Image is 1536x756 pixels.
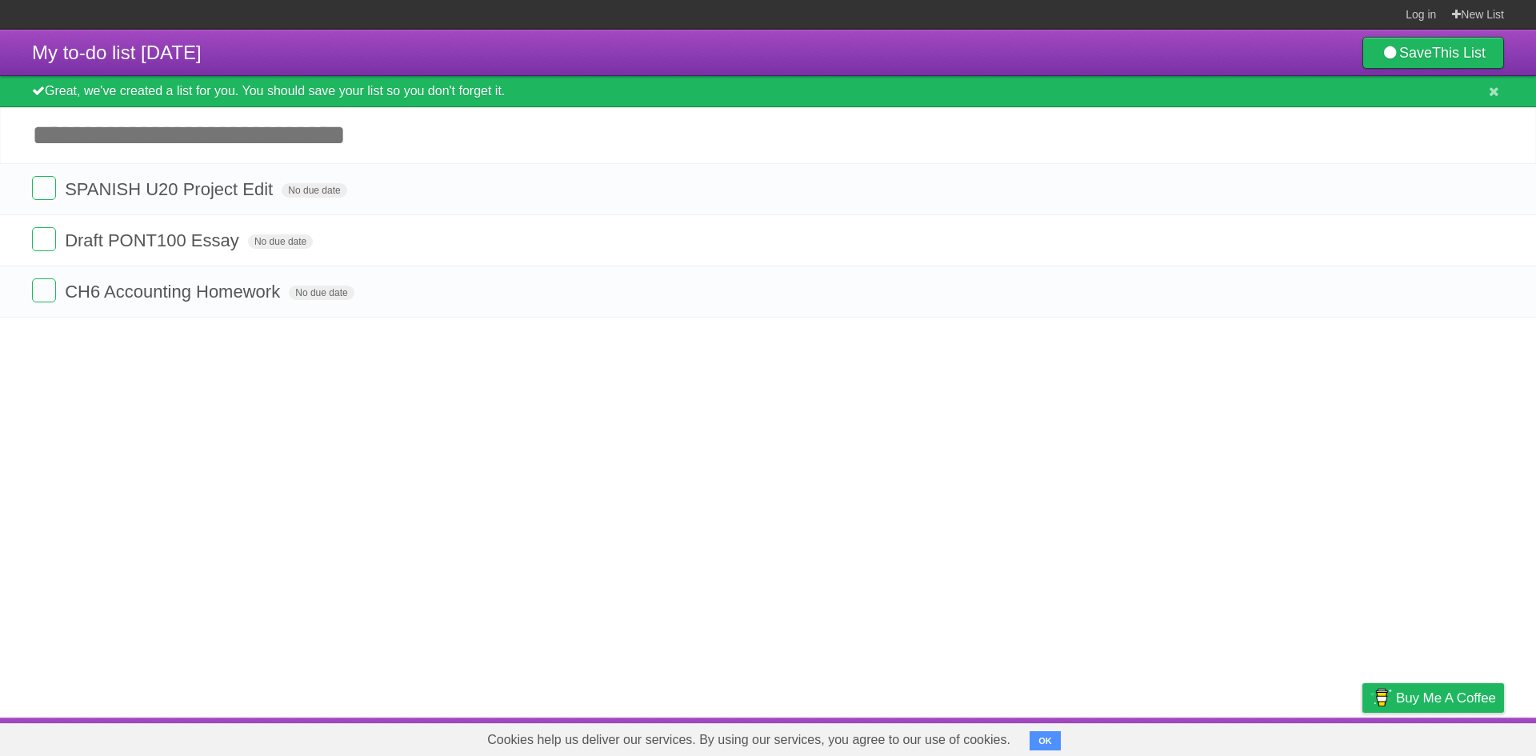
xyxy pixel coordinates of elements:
a: Terms [1287,722,1322,752]
span: SPANISH U20 Project Edit [65,179,277,199]
span: My to-do list [DATE] [32,42,202,63]
label: Done [32,227,56,251]
span: Draft PONT100 Essay [65,230,243,250]
img: Buy me a coffee [1370,684,1392,711]
b: This List [1432,45,1486,61]
span: Cookies help us deliver our services. By using our services, you agree to our use of cookies. [471,724,1026,756]
a: Suggest a feature [1403,722,1504,752]
span: CH6 Accounting Homework [65,282,284,302]
a: Buy me a coffee [1362,683,1504,713]
span: No due date [282,183,346,198]
span: No due date [248,234,313,249]
button: OK [1030,731,1061,750]
span: No due date [289,286,354,300]
label: Done [32,176,56,200]
label: Done [32,278,56,302]
span: Buy me a coffee [1396,684,1496,712]
a: Privacy [1342,722,1383,752]
a: About [1150,722,1183,752]
a: SaveThis List [1362,37,1504,69]
a: Developers [1202,722,1267,752]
